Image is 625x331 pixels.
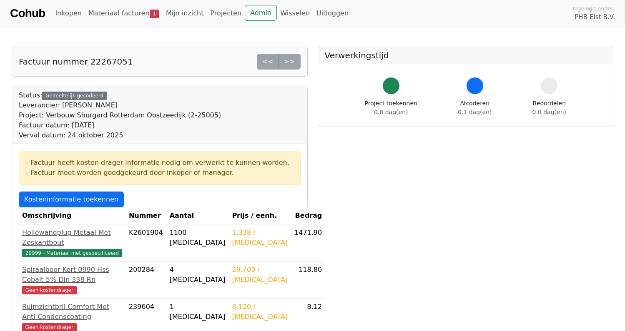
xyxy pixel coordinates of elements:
a: Spiraalboor Kort 0990 Hss Cobalt 5% Din 338 RnGeen kostendrager [22,265,122,295]
a: Kosteninformatie toekennen [19,192,124,207]
a: Mijn inzicht [163,5,207,22]
div: 8.120 / [MEDICAL_DATA] [232,302,288,322]
th: Bedrag [291,207,325,224]
div: Spiraalboor Kort 0990 Hss Cobalt 5% Din 338 Rn [22,265,122,285]
h5: Factuur nummer 22267051 [19,57,133,67]
div: 1100 [MEDICAL_DATA] [170,228,226,248]
th: Aantal [166,207,229,224]
td: K2601904 [126,224,166,261]
a: Hollewandplug Metaal Met Zeskantbout29999 - Materiaal niet gespecificeerd [22,228,122,258]
div: 29.700 / [MEDICAL_DATA] [232,265,288,285]
th: Nummer [126,207,166,224]
div: Hollewandplug Metaal Met Zeskantbout [22,228,122,248]
span: Ingelogd onder: [572,5,615,12]
th: Omschrijving [19,207,126,224]
div: Verval datum: 24 oktober 2025 [19,130,221,140]
div: Project toekennen [365,99,417,117]
div: 1 [MEDICAL_DATA] [170,302,226,322]
div: Beoordelen [532,99,566,117]
a: Cohub [10,3,45,23]
div: - Factuur heeft kosten drager informatie nodig om verwerkt te kunnen worden. [26,158,294,168]
td: 200284 [126,261,166,299]
th: Prijs / eenh. [228,207,291,224]
a: Uitloggen [313,5,352,22]
td: 118.80 [291,261,325,299]
td: 1471.90 [291,224,325,261]
div: Afcoderen [458,99,492,117]
a: Admin [245,5,277,21]
span: 0.1 dag(en) [458,109,492,115]
div: Leverancier: [PERSON_NAME] [19,100,221,110]
span: Geen kostendrager [22,286,77,294]
div: 1.338 / [MEDICAL_DATA] [232,228,288,248]
a: Wisselen [277,5,313,22]
h5: Verwerkingstijd [325,50,607,60]
div: 4 [MEDICAL_DATA] [170,265,226,285]
span: 0.0 dag(en) [532,109,566,115]
div: Gedeeltelijk gecodeerd [42,92,107,100]
div: Ruimzichtbril Comfort Met Anti Condenscoating [22,302,122,322]
div: Project: Verbouw Shurgard Rotterdam Oostzeedijk (2-25005) [19,110,221,120]
span: 29999 - Materiaal niet gespecificeerd [22,249,122,257]
div: - Factuur moet worden goedgekeurd door inkoper of manager. [26,168,294,178]
a: Projecten [207,5,245,22]
span: 0.8 dag(en) [374,109,408,115]
div: Factuur datum: [DATE] [19,120,221,130]
a: Inkopen [52,5,85,22]
span: 1 [150,10,159,18]
a: Materiaal facturen1 [85,5,163,22]
div: Status: [19,90,221,140]
span: PHB Elst B.V. [575,12,615,22]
